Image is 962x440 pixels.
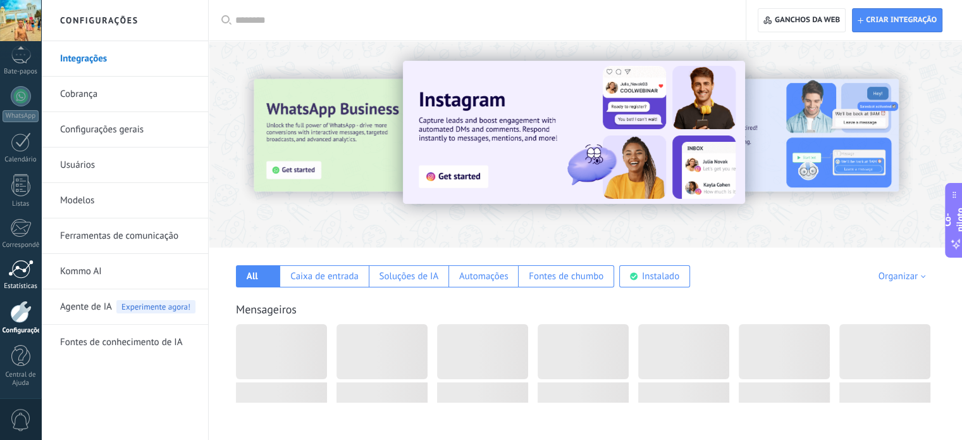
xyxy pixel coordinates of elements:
[6,111,35,120] font: WhatsApp
[852,8,942,32] button: Criar integração
[41,183,208,218] li: Modelos
[60,325,195,360] a: Fontes de conhecimento de IA
[60,194,94,206] font: Modelos
[41,77,208,112] li: Cobrança
[775,15,840,25] font: Ganchos da web
[866,15,937,25] font: Criar integração
[41,289,208,325] li: Agente de IA
[60,15,139,26] font: Configurações
[60,148,195,183] a: Usuários
[41,254,208,289] li: Kommo AI
[247,270,270,282] font: Todos
[60,301,112,313] font: Agente de IA
[60,254,195,289] a: Kommo AI
[403,61,745,204] img: Slide 1
[60,53,107,65] font: Integrações
[60,77,195,112] a: Cobrança
[60,289,195,325] a: Agente de IAExperimente agora!
[3,326,44,335] font: Configurações
[4,67,37,76] font: Bate-papos
[60,336,182,348] font: Fontes de conhecimento de IA
[60,183,195,218] a: Modelos
[4,155,36,164] font: Calendário
[642,270,679,282] font: Instalado
[41,218,208,254] li: Ferramentas de comunicação
[41,325,208,360] li: Fontes de conhecimento de IA
[41,41,208,77] li: Integrações
[629,79,899,192] img: Slide 2
[290,270,359,282] font: Caixa de entrada
[254,79,523,192] img: Slide 3
[12,199,29,208] font: Listas
[60,112,195,148] a: Configurações gerais
[60,88,97,100] font: Cobrança
[60,265,102,277] font: Kommo AI
[60,230,178,242] font: Ferramentas de comunicação
[236,302,297,317] font: Mensageiros
[5,370,35,387] font: Central de Ajuda
[60,218,195,254] a: Ferramentas de comunicação
[121,301,190,312] font: Experimente agora!
[60,159,95,171] font: Usuários
[41,148,208,183] li: Usuários
[60,123,144,135] font: Configurações gerais
[41,112,208,148] li: Configurações gerais
[4,282,37,291] font: Estatísticas
[758,8,846,32] button: Ganchos da web
[529,270,603,282] font: Fontes de chumbo
[60,41,195,77] a: Integrações
[3,241,52,249] font: Correspondência
[379,270,438,282] font: Soluções de IA
[879,270,918,282] font: Organizar
[459,270,509,282] font: Automações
